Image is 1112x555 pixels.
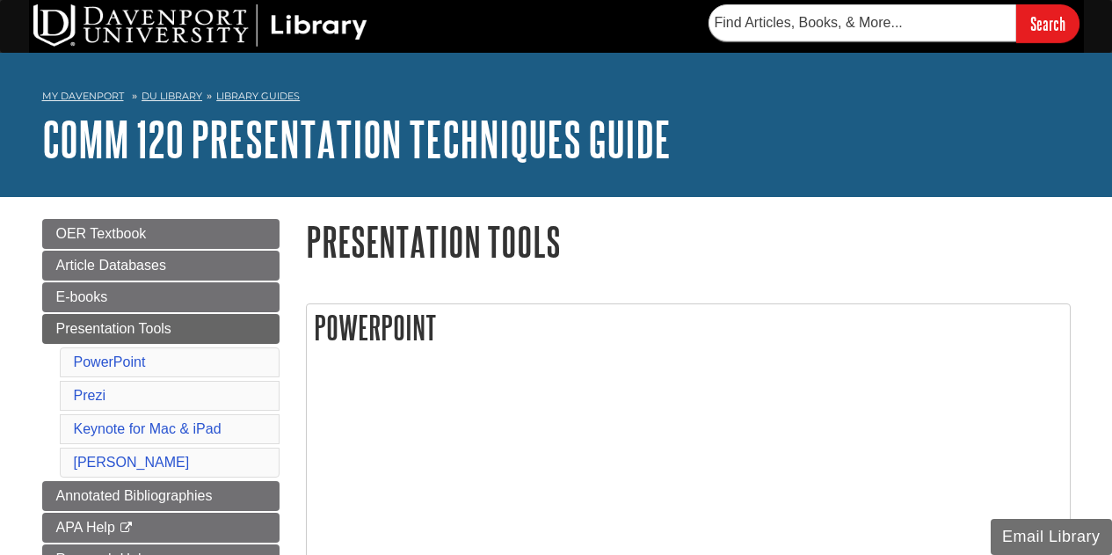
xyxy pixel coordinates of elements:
[142,90,202,102] a: DU Library
[42,314,280,344] a: Presentation Tools
[42,84,1071,113] nav: breadcrumb
[74,421,222,436] a: Keynote for Mac & iPad
[42,112,671,166] a: COMM 120 Presentation Techniques Guide
[74,388,105,403] a: Prezi
[119,522,134,534] i: This link opens in a new window
[56,520,115,535] span: APA Help
[42,89,124,104] a: My Davenport
[216,90,300,102] a: Library Guides
[42,513,280,543] a: APA Help
[42,251,280,281] a: Article Databases
[74,354,146,369] a: PowerPoint
[991,519,1112,555] button: Email Library
[56,289,108,304] span: E-books
[74,455,190,470] a: [PERSON_NAME]
[42,219,280,249] a: OER Textbook
[709,4,1079,42] form: Searches DU Library's articles, books, and more
[306,219,1071,264] h1: Presentation Tools
[33,4,367,47] img: DU Library
[56,226,147,241] span: OER Textbook
[307,304,1070,351] h2: PowerPoint
[56,321,171,336] span: Presentation Tools
[709,4,1016,41] input: Find Articles, Books, & More...
[56,488,213,503] span: Annotated Bibliographies
[1016,4,1079,42] input: Search
[42,481,280,511] a: Annotated Bibliographies
[42,282,280,312] a: E-books
[56,258,166,273] span: Article Databases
